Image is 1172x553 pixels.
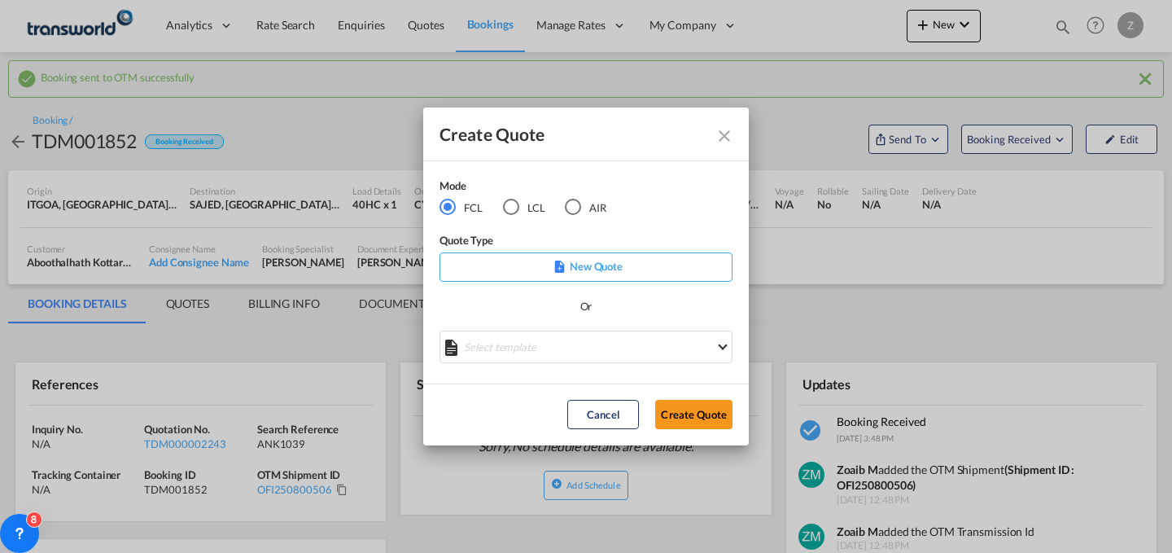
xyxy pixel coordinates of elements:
[708,120,737,149] button: Close dialog
[439,331,732,363] md-select: Select template
[423,108,749,445] md-dialog: Create QuoteModeFCL LCLAIR ...
[565,198,606,216] md-radio-button: AIR
[580,298,593,314] div: Or
[439,198,483,216] md-radio-button: FCL
[655,400,732,429] button: Create Quote
[503,198,545,216] md-radio-button: LCL
[567,400,639,429] button: Cancel
[715,126,734,146] md-icon: Close dialog
[445,258,727,274] p: New Quote
[439,124,703,144] div: Create Quote
[439,232,732,252] div: Quote Type
[439,178,627,198] div: Mode
[439,252,732,282] div: New Quote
